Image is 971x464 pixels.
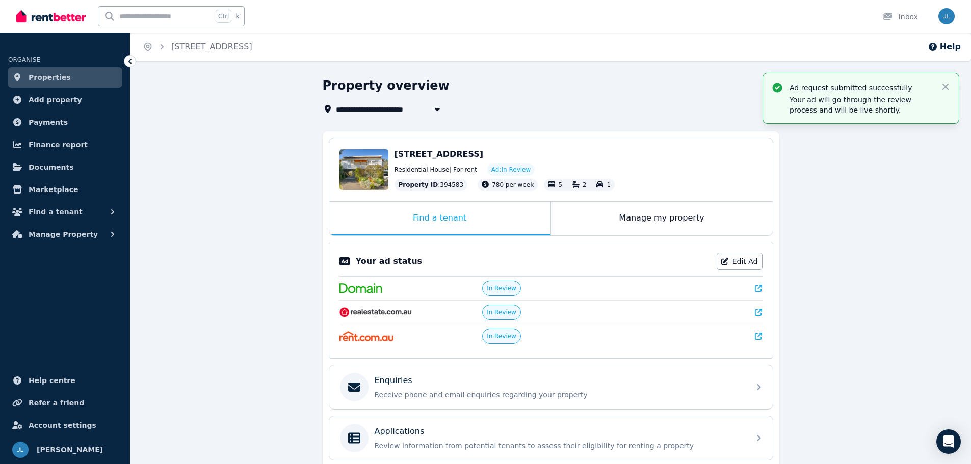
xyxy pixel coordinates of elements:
[29,116,68,128] span: Payments
[29,397,84,409] span: Refer a friend
[882,12,918,22] div: Inbox
[8,134,122,155] a: Finance report
[37,444,103,456] span: [PERSON_NAME]
[790,83,932,93] p: Ad request submitted successfully
[323,77,450,94] h1: Property overview
[928,41,961,53] button: Help
[8,370,122,391] a: Help centre
[8,393,122,413] a: Refer a friend
[375,425,425,438] p: Applications
[29,183,78,196] span: Marketplace
[8,90,122,110] a: Add property
[29,161,74,173] span: Documents
[8,67,122,88] a: Properties
[339,307,412,317] img: RealEstate.com.au
[356,255,422,267] p: Your ad status
[29,139,88,151] span: Finance report
[29,94,82,106] span: Add property
[8,157,122,177] a: Documents
[171,42,252,51] a: [STREET_ADDRESS]
[487,308,516,316] span: In Review
[8,56,40,63] span: ORGANISE
[29,419,96,431] span: Account settings
[29,71,71,84] span: Properties
[375,441,744,451] p: Review information from potential tenants to assess their eligibility for renting a property
[607,181,611,188] span: 1
[339,331,394,341] img: Rent.com.au
[395,179,468,191] div: : 394583
[8,112,122,132] a: Payments
[130,33,265,61] nav: Breadcrumb
[491,166,531,174] span: Ad: In Review
[395,166,477,174] span: Residential House | For rent
[558,181,562,188] span: 5
[8,415,122,435] a: Account settings
[339,283,382,293] img: Domain.com.au
[938,8,955,24] img: Jacqueline Larratt
[29,228,98,240] span: Manage Property
[216,10,231,23] span: Ctrl
[790,95,932,115] p: Your ad will go through the review process and will be live shortly.
[936,429,961,454] div: Open Intercom Messenger
[329,365,773,409] a: EnquiriesReceive phone and email enquiries regarding your property
[329,202,550,235] div: Find a tenant
[29,206,83,218] span: Find a tenant
[8,179,122,200] a: Marketplace
[395,149,484,159] span: [STREET_ADDRESS]
[8,224,122,244] button: Manage Property
[487,332,516,340] span: In Review
[717,253,763,270] a: Edit Ad
[329,416,773,460] a: ApplicationsReview information from potential tenants to assess their eligibility for renting a p...
[235,12,239,20] span: k
[16,9,86,24] img: RentBetter
[492,181,534,188] span: 780 per week
[399,181,438,189] span: Property ID
[583,181,587,188] span: 2
[375,374,412,387] p: Enquiries
[551,202,773,235] div: Manage my property
[29,374,75,387] span: Help centre
[375,390,744,400] p: Receive phone and email enquiries regarding your property
[487,284,516,292] span: In Review
[12,442,29,458] img: Jacqueline Larratt
[8,202,122,222] button: Find a tenant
